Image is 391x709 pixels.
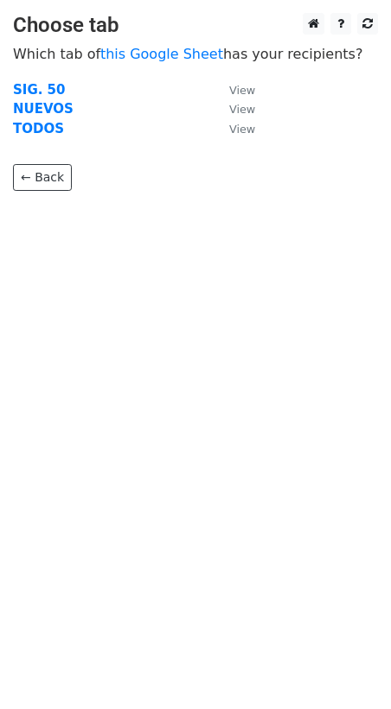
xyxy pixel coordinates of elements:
[13,82,66,98] a: SIG. 50
[229,123,255,136] small: View
[13,101,74,117] a: NUEVOS
[229,84,255,97] small: View
[212,121,255,136] a: View
[13,164,72,191] a: ← Back
[100,46,223,62] a: this Google Sheet
[229,103,255,116] small: View
[212,82,255,98] a: View
[13,121,64,136] a: TODOS
[13,45,378,63] p: Which tab of has your recipients?
[212,101,255,117] a: View
[13,13,378,38] h3: Choose tab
